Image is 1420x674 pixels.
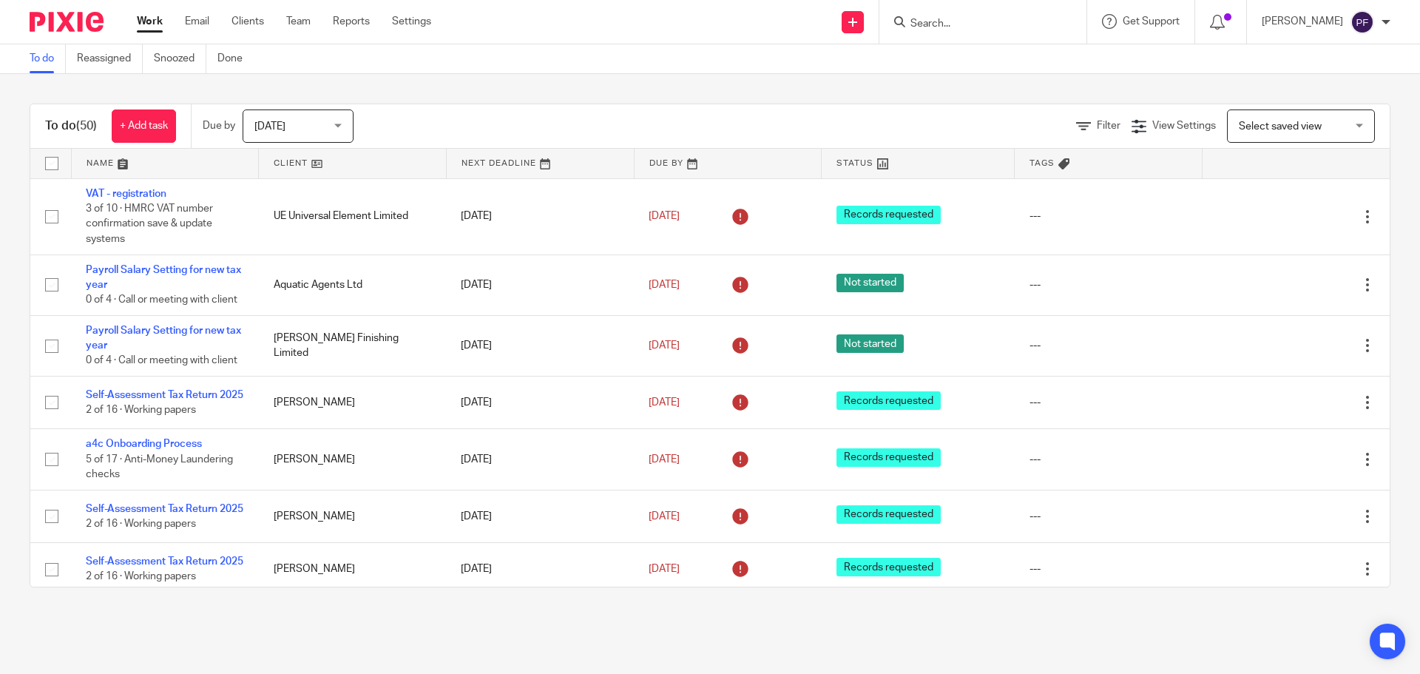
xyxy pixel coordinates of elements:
span: [DATE] [649,454,680,465]
a: a4c Onboarding Process [86,439,202,449]
span: 0 of 4 · Call or meeting with client [86,356,237,366]
td: [DATE] [446,255,634,315]
a: Payroll Salary Setting for new tax year [86,265,241,290]
p: Due by [203,118,235,133]
div: --- [1029,562,1188,576]
div: --- [1029,395,1188,410]
span: Records requested [836,558,941,576]
td: [PERSON_NAME] [259,429,447,490]
span: Records requested [836,448,941,467]
td: [DATE] [446,178,634,255]
a: Self-Assessment Tax Return 2025 [86,390,243,400]
span: [DATE] [649,340,680,351]
a: Reports [333,14,370,29]
td: [PERSON_NAME] [259,376,447,428]
a: Payroll Salary Setting for new tax year [86,326,241,351]
td: [DATE] [446,315,634,376]
span: [DATE] [649,564,680,574]
span: [DATE] [649,280,680,290]
a: Team [286,14,311,29]
span: 2 of 16 · Working papers [86,405,196,415]
span: Get Support [1123,16,1180,27]
a: Done [217,44,254,73]
span: [DATE] [649,211,680,221]
td: Aquatic Agents Ltd [259,255,447,315]
a: Reassigned [77,44,143,73]
span: Records requested [836,206,941,224]
span: 0 of 4 · Call or meeting with client [86,294,237,305]
span: [DATE] [649,397,680,408]
a: Work [137,14,163,29]
span: Filter [1097,121,1120,131]
td: [PERSON_NAME] [259,490,447,542]
a: + Add task [112,109,176,143]
a: To do [30,44,66,73]
a: Clients [231,14,264,29]
td: [DATE] [446,429,634,490]
a: Snoozed [154,44,206,73]
span: View Settings [1152,121,1216,131]
span: 2 of 16 · Working papers [86,519,196,529]
td: [PERSON_NAME] Finishing Limited [259,315,447,376]
div: --- [1029,209,1188,223]
div: --- [1029,452,1188,467]
td: [DATE] [446,376,634,428]
span: Tags [1029,159,1055,167]
td: [PERSON_NAME] [259,543,447,596]
div: --- [1029,509,1188,524]
span: [DATE] [649,511,680,522]
td: [DATE] [446,543,634,596]
a: Self-Assessment Tax Return 2025 [86,504,243,514]
span: [DATE] [254,121,285,132]
h1: To do [45,118,97,134]
span: Not started [836,334,904,353]
td: [DATE] [446,490,634,542]
p: [PERSON_NAME] [1262,14,1343,29]
span: Not started [836,274,904,292]
a: Settings [392,14,431,29]
span: 2 of 16 · Working papers [86,572,196,582]
a: Self-Assessment Tax Return 2025 [86,556,243,567]
img: Pixie [30,12,104,32]
span: Records requested [836,505,941,524]
div: --- [1029,338,1188,353]
img: svg%3E [1350,10,1374,34]
div: --- [1029,277,1188,292]
span: 5 of 17 · Anti-Money Laundering checks [86,454,233,480]
td: UE Universal Element Limited [259,178,447,255]
a: Email [185,14,209,29]
span: Select saved view [1239,121,1322,132]
span: (50) [76,120,97,132]
span: Records requested [836,391,941,410]
a: VAT - registration [86,189,166,199]
span: 3 of 10 · HMRC VAT number confirmation save & update systems [86,203,213,244]
input: Search [909,18,1042,31]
